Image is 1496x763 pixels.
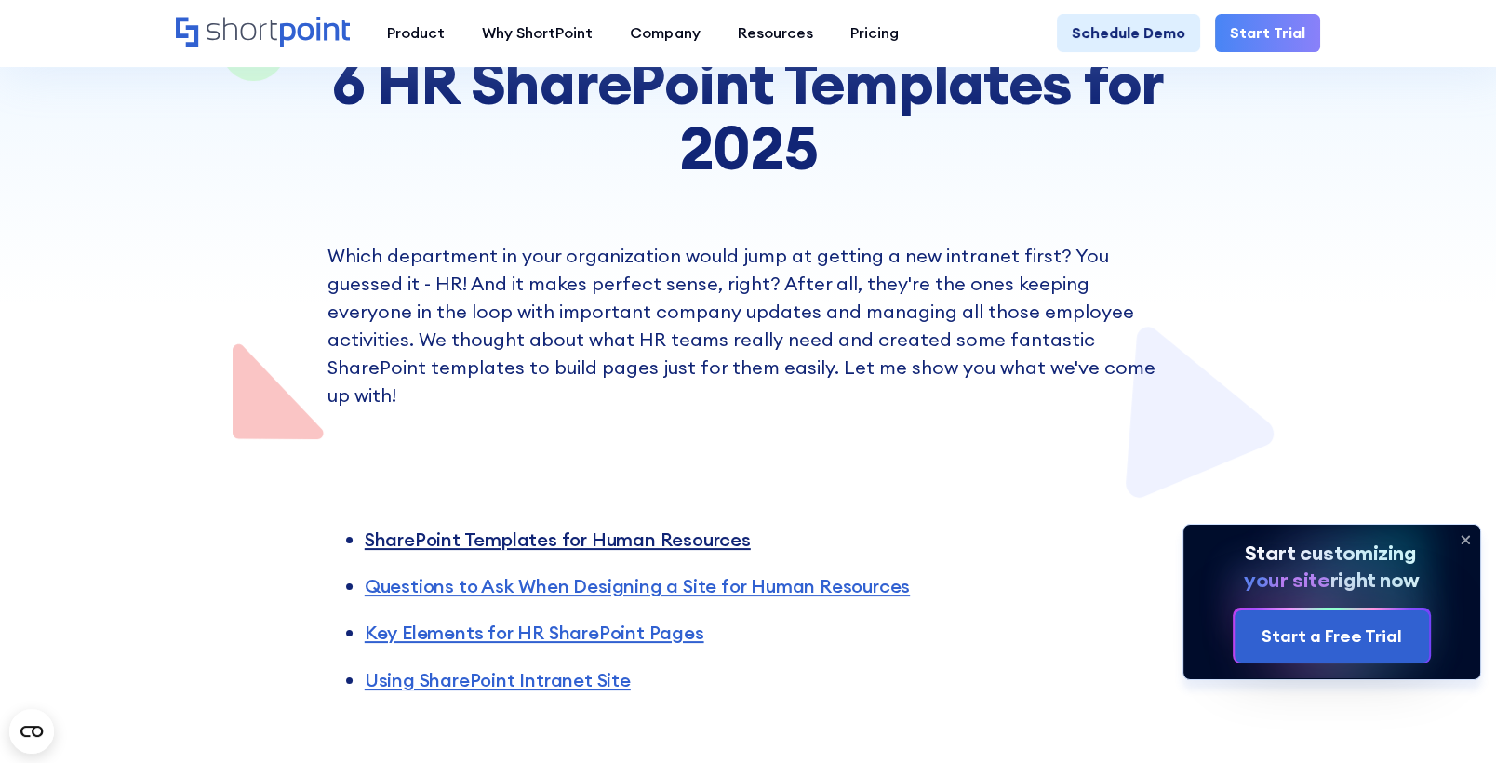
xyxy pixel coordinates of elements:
iframe: Chat Widget [1403,674,1496,763]
div: Pricing [850,21,899,44]
a: Key Elements for HR SharePoint Pages [365,621,704,644]
strong: 6 HR SharePoint Templates for 2025 [332,45,1164,186]
div: Start a Free Trial [1262,623,1402,649]
a: Using SharePoint Intranet Site [365,668,631,691]
a: Schedule Demo [1057,14,1200,51]
a: Pricing [832,14,917,51]
a: Home [176,17,350,48]
a: Company [611,14,718,51]
a: Resources [719,14,832,51]
div: Company [630,21,700,44]
button: Open CMP widget [9,709,54,754]
div: Product [387,21,445,44]
a: Why ShortPoint [463,14,611,51]
p: Which department in your organization would jump at getting a new intranet first? You guessed it ... [327,242,1169,410]
a: Start a Free Trial [1235,609,1429,662]
div: Why ShortPoint [482,21,593,44]
a: Questions to Ask When Designing a Site for Human Resources [365,574,910,597]
div: Resources [738,21,813,44]
a: Start Trial [1215,14,1320,51]
a: Product [368,14,463,51]
a: SharePoint Templates for Human Resources [365,528,751,551]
